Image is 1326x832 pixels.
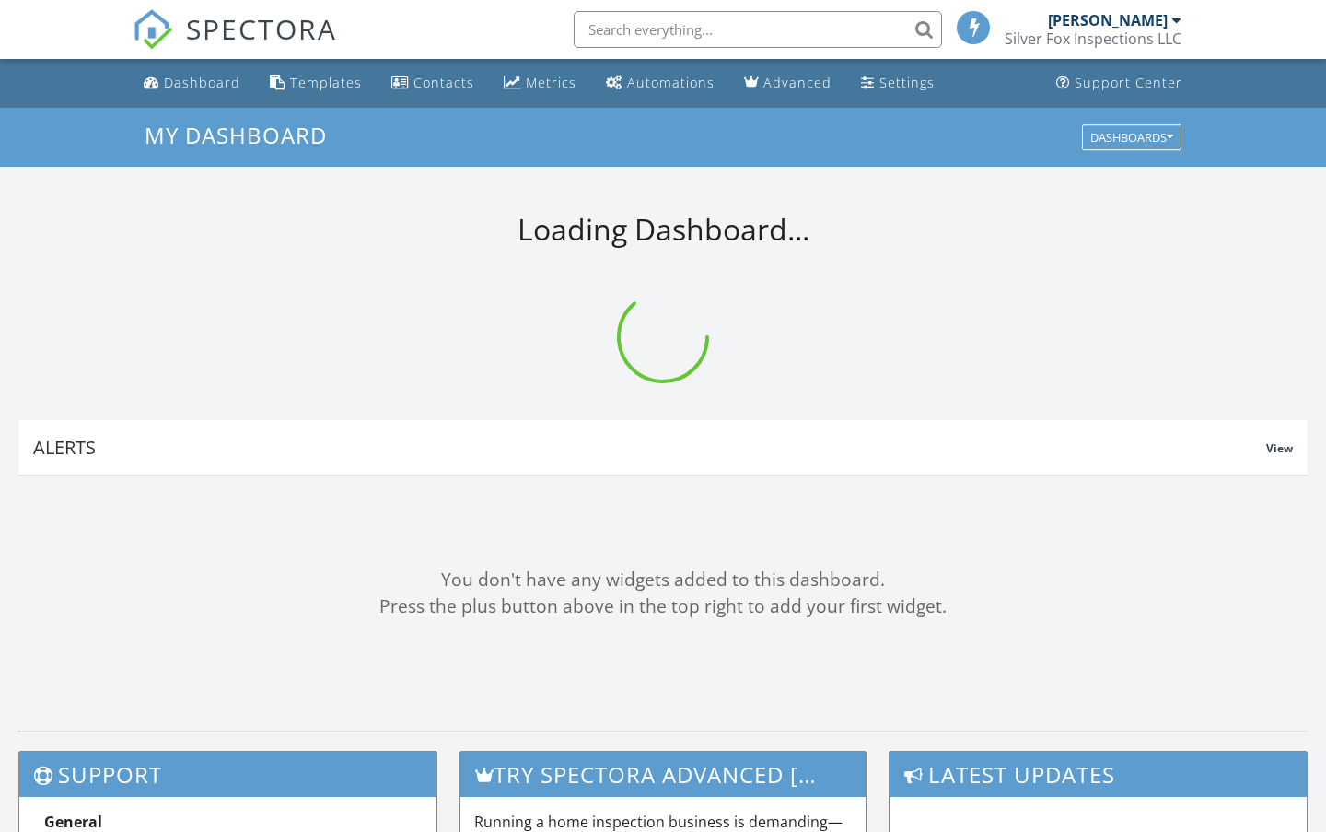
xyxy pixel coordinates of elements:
a: Metrics [496,66,584,100]
div: Support Center [1075,74,1182,91]
div: Automations [627,74,715,91]
a: Dashboard [136,66,248,100]
a: Support Center [1049,66,1190,100]
div: Metrics [526,74,576,91]
img: The Best Home Inspection Software - Spectora [133,9,173,50]
span: My Dashboard [145,120,327,150]
input: Search everything... [574,11,942,48]
div: Templates [290,74,362,91]
a: SPECTORA [133,25,337,64]
div: Silver Fox Inspections LLC [1005,29,1181,48]
span: SPECTORA [186,9,337,48]
h3: Try spectora advanced [DATE] [460,752,867,797]
div: Press the plus button above in the top right to add your first widget. [18,593,1308,620]
div: Dashboards [1090,131,1173,144]
span: View [1266,440,1293,456]
a: Settings [854,66,942,100]
div: Settings [879,74,935,91]
div: [PERSON_NAME] [1048,11,1168,29]
h3: Latest Updates [890,752,1307,797]
a: Advanced [737,66,839,100]
strong: General [44,812,102,832]
div: Advanced [763,74,832,91]
div: Dashboard [164,74,240,91]
a: Automations (Basic) [599,66,722,100]
div: Contacts [413,74,474,91]
a: Templates [262,66,369,100]
div: Alerts [33,435,1266,460]
button: Dashboards [1082,124,1181,150]
h3: Support [19,752,436,797]
div: You don't have any widgets added to this dashboard. [18,567,1308,593]
a: Contacts [384,66,482,100]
